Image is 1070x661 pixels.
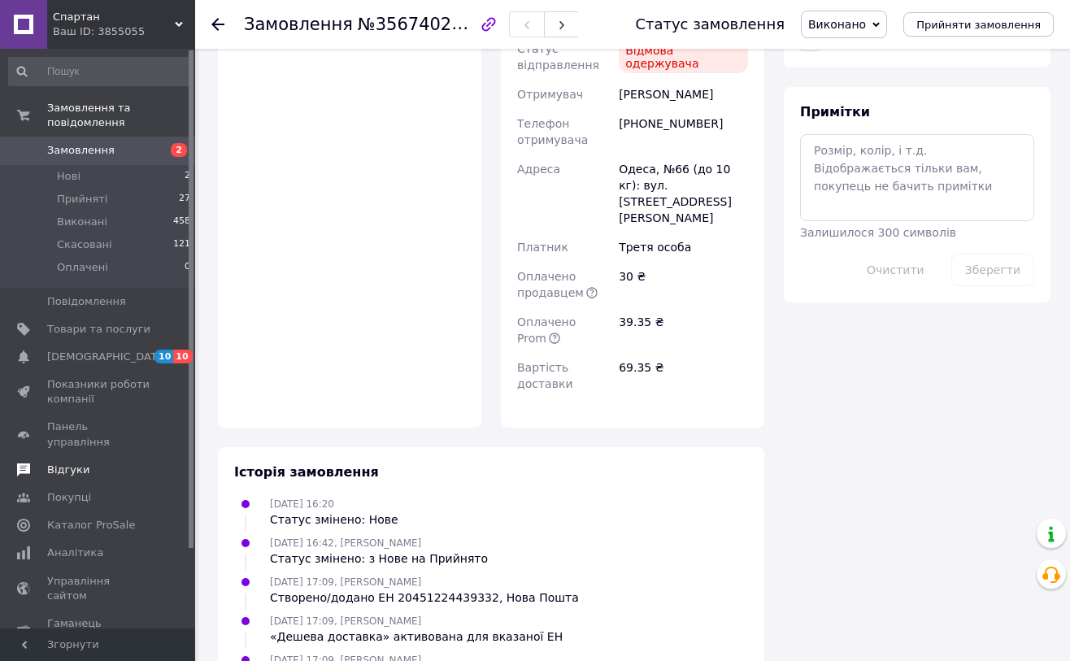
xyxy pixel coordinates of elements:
div: Ваш ID: 3855055 [53,24,195,39]
span: Прийняті [57,192,107,207]
span: 0 [185,260,190,275]
span: Управління сайтом [47,574,150,603]
div: Статус змінено: Нове [270,511,398,528]
span: Телефон отримувача [517,117,588,146]
div: [PHONE_NUMBER] [615,109,751,154]
span: Замовлення та повідомлення [47,101,195,130]
span: Гаманець компанії [47,616,150,646]
div: «Дешева доставка» активована для вказаної ЕН [270,628,563,645]
span: Покупці [47,490,91,505]
span: Панель управління [47,420,150,449]
span: Залишилося 300 символів [800,226,956,239]
span: Товари та послуги [47,322,150,337]
span: Показники роботи компанії [47,377,150,407]
span: Скасовані [57,237,112,252]
span: Виконані [57,215,107,229]
span: Замовлення [244,15,353,34]
span: Оплачено Prom [517,315,576,345]
span: 27 [179,192,190,207]
span: Нові [57,169,80,184]
div: 39.35 ₴ [615,307,751,353]
div: 30 ₴ [615,262,751,307]
span: 458 [173,215,190,229]
span: Прийняти замовлення [916,19,1041,31]
span: Каталог ProSale [47,518,135,533]
span: 2 [185,169,190,184]
span: Статус відправлення [517,42,599,72]
span: [DATE] 17:09, [PERSON_NAME] [270,615,421,627]
button: Прийняти замовлення [903,12,1054,37]
span: Замовлення [47,143,115,158]
span: [DATE] 16:42, [PERSON_NAME] [270,537,421,549]
div: Одеса, №66 (до 10 кг): вул. [STREET_ADDRESS][PERSON_NAME] [615,154,751,233]
span: 10 [173,350,192,363]
span: Отримувач [517,88,583,101]
span: 10 [154,350,173,363]
div: Відмова одержувача [619,41,748,73]
span: Вартість доставки [517,361,572,390]
span: Оплачено продавцем [517,270,584,299]
div: Статус замовлення [635,16,785,33]
span: Спартан [53,10,175,24]
span: Платник [517,241,568,254]
span: [DATE] 16:20 [270,498,334,510]
span: Виконано [808,18,866,31]
div: 69.35 ₴ [615,353,751,398]
span: Аналітика [47,546,103,560]
div: Створено/додано ЕН 20451224439332, Нова Пошта [270,589,579,606]
div: Статус змінено: з Нове на Прийнято [270,550,488,567]
div: [PERSON_NAME] [615,80,751,109]
span: Повідомлення [47,294,126,309]
span: 121 [173,237,190,252]
span: [DEMOGRAPHIC_DATA] [47,350,167,364]
span: 2 [171,143,187,157]
div: Третя особа [615,233,751,262]
span: Примітки [800,104,870,120]
input: Пошук [8,57,192,86]
span: №356740251 [358,14,473,34]
span: Оплачені [57,260,108,275]
span: [DATE] 17:09, [PERSON_NAME] [270,576,421,588]
span: Історія замовлення [234,464,379,480]
div: Повернутися назад [211,16,224,33]
span: Адреса [517,163,560,176]
span: Відгуки [47,463,89,477]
